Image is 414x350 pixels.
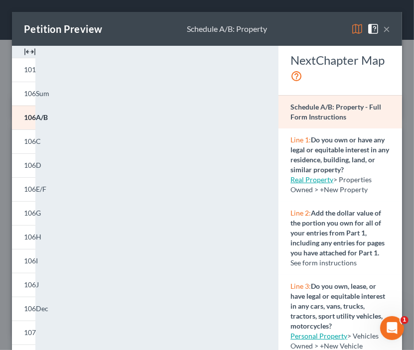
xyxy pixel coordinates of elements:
strong: Do you own or have any legal or equitable interest in any residence, building, land, or similar p... [290,135,389,174]
iframe: Intercom live chat [380,316,404,340]
a: 106A/B [12,106,35,129]
a: 106I [12,249,35,273]
span: 101 [24,65,36,74]
img: map-eea8200ae884c6f1103ae1953ef3d486a96c86aabb227e865a55264e3737af1f.svg [351,23,363,35]
span: 106Sum [24,89,49,98]
span: 106H [24,233,41,241]
span: 107 [24,328,36,337]
a: 106J [12,273,35,297]
span: 106Dec [24,304,48,313]
button: × [383,23,390,35]
span: 106I [24,256,38,265]
span: 106C [24,137,41,145]
a: 106G [12,201,35,225]
a: 107 [12,321,35,345]
span: 106D [24,161,41,169]
a: 106E/F [12,177,35,201]
a: 106Sum [12,82,35,106]
div: Petition Preview [24,22,102,36]
span: Line 2: [290,209,311,217]
a: 106Dec [12,297,35,321]
span: 106E/F [24,185,46,193]
img: expand-e0f6d898513216a626fdd78e52531dac95497ffd26381d4c15ee2fc46db09dca.svg [24,46,36,58]
strong: Do you own, lease, or have legal or equitable interest in any cars, vans, trucks, tractors, sport... [290,282,385,330]
a: 106D [12,153,35,177]
a: 106C [12,129,35,153]
img: help-close-5ba153eb36485ed6c1ea00a893f15db1cb9b99d6cae46e1a8edb6c62d00a1a76.svg [367,23,379,35]
span: See form instructions [290,258,357,267]
span: 1 [401,316,409,324]
span: Line 3: [290,282,311,290]
span: Line 1: [290,135,311,144]
a: 101 [12,58,35,82]
span: 106J [24,280,39,289]
span: 106G [24,209,41,217]
a: Personal Property [290,332,347,340]
div: Schedule A/B: Property [187,23,267,35]
strong: Add the dollar value of the portion you own for all of your entries from Part 1, including any en... [290,209,385,257]
strong: Schedule A/B: Property - Full Form Instructions [290,103,381,121]
a: Real Property [290,175,333,184]
span: 106A/B [24,113,48,121]
a: 106H [12,225,35,249]
div: NextChapter Map [290,52,390,84]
